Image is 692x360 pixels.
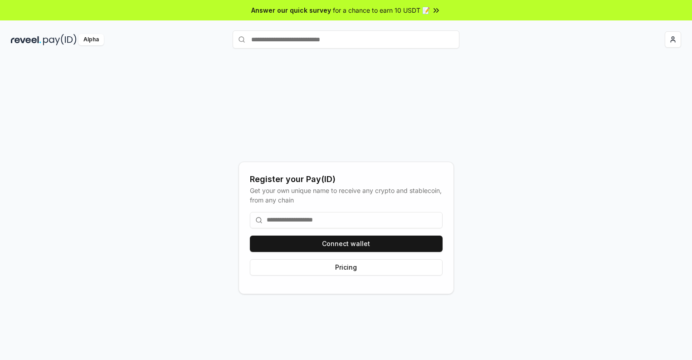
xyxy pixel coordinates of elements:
button: Connect wallet [250,236,443,252]
div: Register your Pay(ID) [250,173,443,186]
div: Alpha [78,34,104,45]
button: Pricing [250,259,443,276]
span: Answer our quick survey [251,5,331,15]
span: for a chance to earn 10 USDT 📝 [333,5,430,15]
div: Get your own unique name to receive any crypto and stablecoin, from any chain [250,186,443,205]
img: reveel_dark [11,34,41,45]
img: pay_id [43,34,77,45]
